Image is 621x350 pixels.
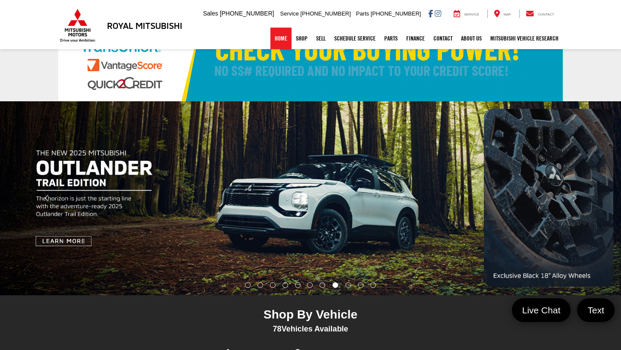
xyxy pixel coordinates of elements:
[486,28,563,49] a: Mitsubishi Vehicle Research
[358,282,364,288] li: Go to slide number 10.
[270,282,276,288] li: Go to slide number 3.
[273,325,282,333] span: 78
[312,28,330,49] a: Sell
[301,10,351,17] span: [PHONE_NUMBER]
[330,28,380,49] a: Schedule Service: Opens in a new tab
[528,119,621,278] button: Click to view next picture.
[332,282,338,288] li: Go to slide number 8.
[282,282,288,288] li: Go to slide number 4.
[257,282,263,288] li: Go to slide number 2.
[583,304,608,316] span: Text
[538,12,554,16] span: Contact
[220,10,274,17] span: [PHONE_NUMBER]
[504,12,511,16] span: Map
[457,28,486,49] a: About Us
[292,28,312,49] a: Shop
[518,304,565,316] span: Live Chat
[428,10,433,17] a: Facebook: Click to visit our Facebook page
[464,12,479,16] span: Service
[307,282,313,288] li: Go to slide number 6.
[356,10,369,17] span: Parts
[320,282,325,288] li: Go to slide number 7.
[577,298,615,322] a: Text
[58,9,97,42] img: Mitsubishi
[435,10,441,17] a: Instagram: Click to visit our Instagram page
[280,10,299,17] span: Service
[402,28,429,49] a: Finance
[270,28,292,49] a: Home
[487,9,517,18] a: Map
[512,298,571,322] a: Live Chat
[519,9,561,18] a: Contact
[429,28,457,49] a: Contact
[380,28,402,49] a: Parts: Opens in a new tab
[245,282,251,288] li: Go to slide number 1.
[295,282,301,288] li: Go to slide number 5.
[58,15,563,101] img: Check Your Buying Power
[370,10,421,17] span: [PHONE_NUMBER]
[447,9,486,18] a: Service
[161,324,460,334] div: Vehicles Available
[345,282,351,288] li: Go to slide number 9.
[203,10,218,17] span: Sales
[370,282,376,288] li: Go to slide number 11.
[107,21,182,30] h3: Royal Mitsubishi
[161,307,460,324] div: Shop By Vehicle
